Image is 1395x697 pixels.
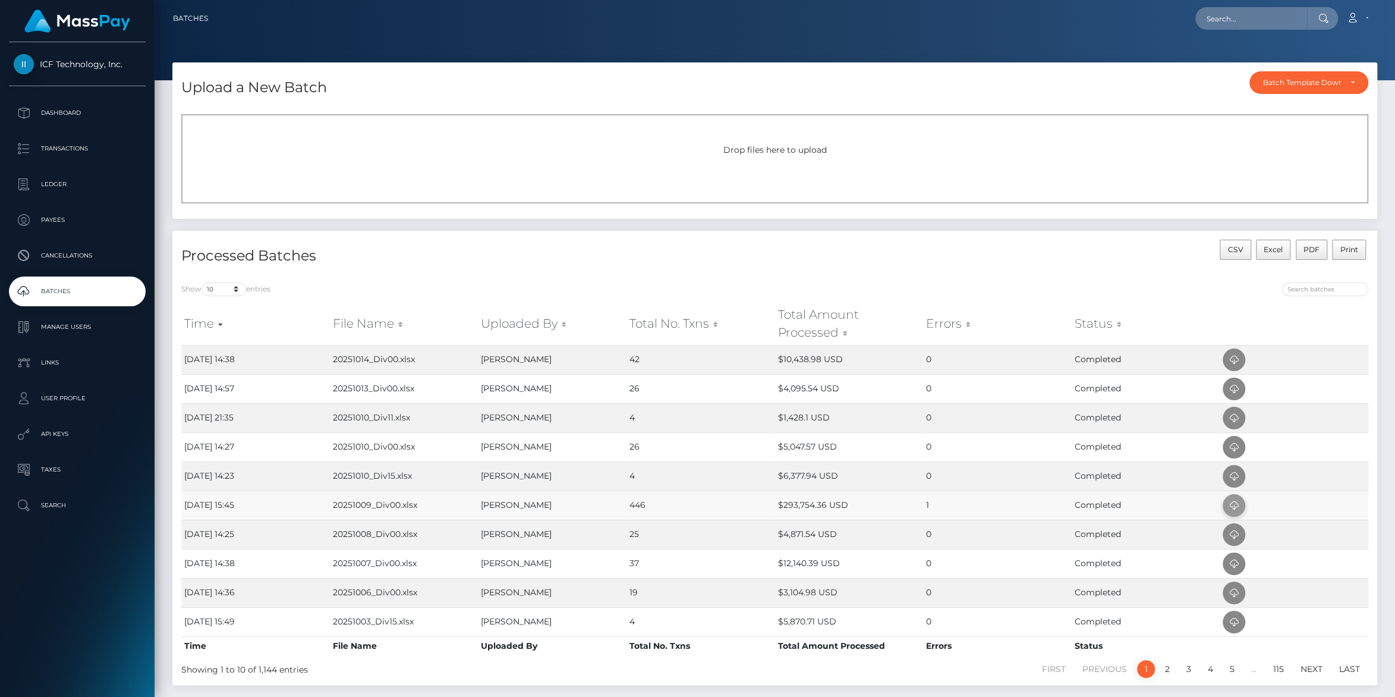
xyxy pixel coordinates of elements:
[775,374,924,403] td: $4,095.54 USD
[14,54,34,74] img: ICF Technology, Inc.
[9,169,146,199] a: Ledger
[626,403,775,432] td: 4
[1333,660,1366,678] a: Last
[775,520,924,549] td: $4,871.54 USD
[923,607,1072,636] td: 0
[1264,245,1283,254] span: Excel
[1267,660,1290,678] a: 115
[181,607,330,636] td: [DATE] 15:49
[1072,374,1220,403] td: Completed
[626,461,775,491] td: 4
[14,104,141,122] p: Dashboard
[775,461,924,491] td: $6,377.94 USD
[1072,607,1220,636] td: Completed
[478,303,626,345] th: Uploaded By: activate to sort column ascending
[1249,71,1368,94] button: Batch Template Download
[923,491,1072,520] td: 1
[9,241,146,271] a: Cancellations
[330,549,478,578] td: 20251007_Div00.xlsx
[923,520,1072,549] td: 0
[923,374,1072,403] td: 0
[1263,78,1341,87] div: Batch Template Download
[923,578,1072,607] td: 0
[181,491,330,520] td: [DATE] 15:45
[181,636,330,655] th: Time
[181,659,666,676] div: Showing 1 to 10 of 1,144 entries
[14,282,141,300] p: Batches
[478,520,626,549] td: [PERSON_NAME]
[9,419,146,449] a: API Keys
[478,345,626,374] td: [PERSON_NAME]
[1340,245,1358,254] span: Print
[1072,432,1220,461] td: Completed
[626,303,775,345] th: Total No. Txns: activate to sort column ascending
[201,282,246,296] select: Showentries
[330,520,478,549] td: 20251008_Div00.xlsx
[1303,245,1320,254] span: PDF
[181,549,330,578] td: [DATE] 14:38
[1332,240,1366,260] button: Print
[626,578,775,607] td: 19
[1072,549,1220,578] td: Completed
[775,303,924,345] th: Total Amount Processed: activate to sort column ascending
[1223,660,1241,678] a: 5
[478,636,626,655] th: Uploaded By
[775,578,924,607] td: $3,104.98 USD
[626,636,775,655] th: Total No. Txns
[626,345,775,374] td: 42
[1072,520,1220,549] td: Completed
[775,432,924,461] td: $5,047.57 USD
[626,491,775,520] td: 446
[923,403,1072,432] td: 0
[330,461,478,491] td: 20251010_Div15.xlsx
[923,636,1072,655] th: Errors
[14,175,141,193] p: Ledger
[478,403,626,432] td: [PERSON_NAME]
[775,549,924,578] td: $12,140.39 USD
[9,312,146,342] a: Manage Users
[14,390,141,407] p: User Profile
[626,607,775,636] td: 4
[24,10,130,33] img: MassPay Logo
[1137,660,1155,678] a: 1
[9,455,146,485] a: Taxes
[1282,282,1368,296] input: Search batches
[1220,240,1251,260] button: CSV
[181,578,330,607] td: [DATE] 14:36
[181,246,766,266] h4: Processed Batches
[723,145,827,155] span: Drop files here to upload
[626,520,775,549] td: 25
[923,303,1072,345] th: Errors: activate to sort column ascending
[330,636,478,655] th: File Name
[775,607,924,636] td: $5,870.71 USD
[626,549,775,578] td: 37
[478,432,626,461] td: [PERSON_NAME]
[9,59,146,70] span: ICF Technology, Inc.
[1072,345,1220,374] td: Completed
[1072,491,1220,520] td: Completed
[478,607,626,636] td: [PERSON_NAME]
[9,98,146,128] a: Dashboard
[330,403,478,432] td: 20251010_Div11.xlsx
[775,491,924,520] td: $293,754.36 USD
[923,461,1072,491] td: 0
[1201,660,1220,678] a: 4
[478,549,626,578] td: [PERSON_NAME]
[181,77,327,98] h4: Upload a New Batch
[181,374,330,403] td: [DATE] 14:57
[923,549,1072,578] td: 0
[1195,7,1307,30] input: Search...
[775,345,924,374] td: $10,438.98 USD
[181,303,330,345] th: Time: activate to sort column ascending
[9,277,146,306] a: Batches
[775,403,924,432] td: $1,428.1 USD
[1072,636,1220,655] th: Status
[14,425,141,443] p: API Keys
[478,374,626,403] td: [PERSON_NAME]
[1256,240,1291,260] button: Excel
[181,461,330,491] td: [DATE] 14:23
[1072,578,1220,607] td: Completed
[173,6,208,31] a: Batches
[14,140,141,158] p: Transactions
[775,636,924,655] th: Total Amount Processed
